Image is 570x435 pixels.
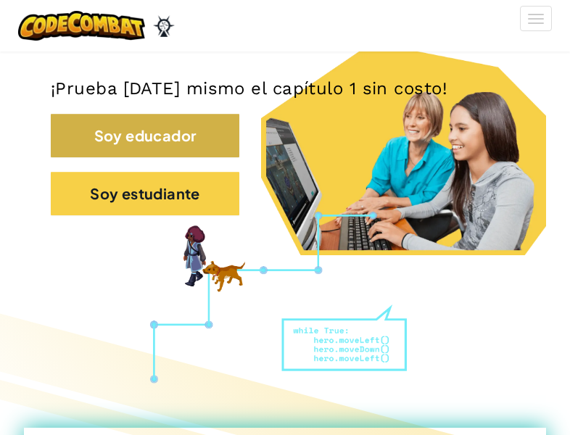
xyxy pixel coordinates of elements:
img: CodeCombat logo [18,11,145,41]
p: ¡Prueba [DATE] mismo el capítulo 1 sin costo! [51,78,519,99]
button: Soy estudiante [51,172,239,215]
img: Ozaria [152,15,175,37]
button: Soy educador [51,114,239,157]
